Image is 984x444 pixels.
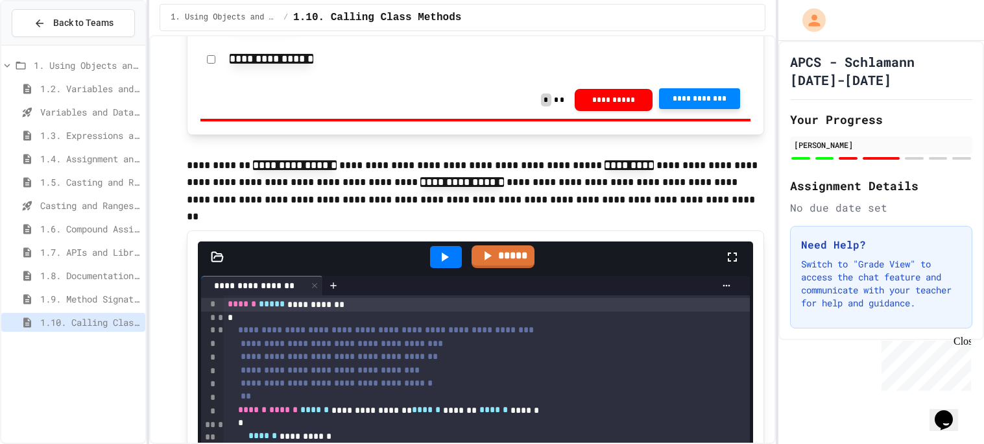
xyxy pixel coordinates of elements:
[801,237,961,253] h3: Need Help?
[53,16,114,30] span: Back to Teams
[790,200,972,216] div: No due date set
[40,129,140,142] span: 1.3. Expressions and Output [New]
[283,12,288,23] span: /
[171,12,278,23] span: 1. Using Objects and Methods
[790,53,972,89] h1: APCS - Schlamann [DATE]-[DATE]
[40,269,140,282] span: 1.8. Documentation with Comments and Preconditions
[876,336,971,391] iframe: chat widget
[5,5,90,82] div: Chat with us now!Close
[801,258,961,310] p: Switch to "Grade View" to access the chat feature and communicate with your teacher for help and ...
[794,139,968,151] div: [PERSON_NAME]
[40,82,140,95] span: 1.2. Variables and Data Types
[40,245,140,259] span: 1.7. APIs and Libraries
[40,175,140,189] span: 1.5. Casting and Ranges of Values
[40,315,140,329] span: 1.10. Calling Class Methods
[789,5,829,35] div: My Account
[930,392,971,431] iframe: chat widget
[790,177,972,195] h2: Assignment Details
[40,105,140,119] span: Variables and Data Types - Quiz
[40,199,140,212] span: Casting and Ranges of variables - Quiz
[40,152,140,166] span: 1.4. Assignment and Input
[790,110,972,129] h2: Your Progress
[34,58,140,72] span: 1. Using Objects and Methods
[40,222,140,236] span: 1.6. Compound Assignment Operators
[293,10,461,25] span: 1.10. Calling Class Methods
[40,292,140,306] span: 1.9. Method Signatures
[12,9,135,37] button: Back to Teams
